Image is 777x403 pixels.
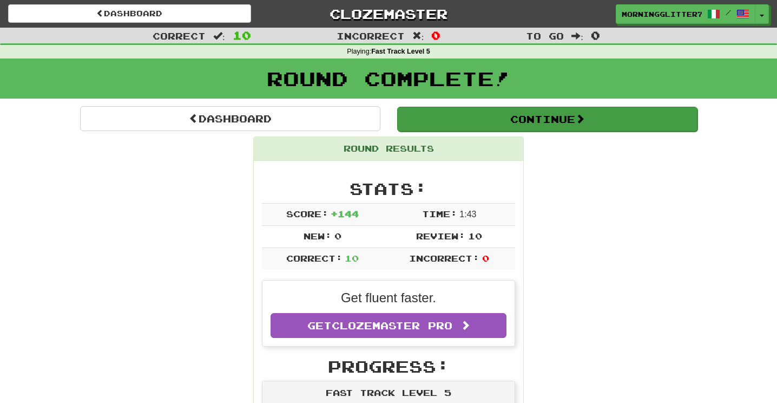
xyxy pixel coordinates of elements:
span: 0 [431,29,440,42]
span: : [571,31,583,41]
span: : [412,31,424,41]
span: 0 [334,231,341,241]
a: Clozemaster [267,4,510,23]
span: To go [526,30,564,41]
span: / [726,9,731,16]
span: Score: [286,209,328,219]
span: + 144 [331,209,359,219]
span: 10 [468,231,482,241]
span: Review: [416,231,465,241]
span: 1 : 43 [459,210,476,219]
a: Dashboard [8,4,251,23]
span: Time: [422,209,457,219]
span: : [213,31,225,41]
span: 10 [233,29,251,42]
span: 10 [345,253,359,263]
h1: Round Complete! [4,68,773,89]
a: GetClozemaster Pro [271,313,506,338]
span: Correct [153,30,206,41]
p: Get fluent faster. [271,289,506,307]
span: Incorrect: [409,253,479,263]
span: Clozemaster Pro [332,320,452,331]
h2: Stats: [262,180,515,198]
span: Correct: [286,253,343,263]
span: 0 [591,29,600,42]
a: MorningGlitter7075 / [616,4,755,24]
span: 0 [482,253,489,263]
h2: Progress: [262,357,515,375]
button: Continue [397,107,697,132]
div: Round Results [254,137,523,161]
a: Dashboard [80,106,380,131]
span: Incorrect [337,30,405,41]
strong: Fast Track Level 5 [371,48,430,55]
span: MorningGlitter7075 [622,9,702,19]
span: New: [304,231,332,241]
